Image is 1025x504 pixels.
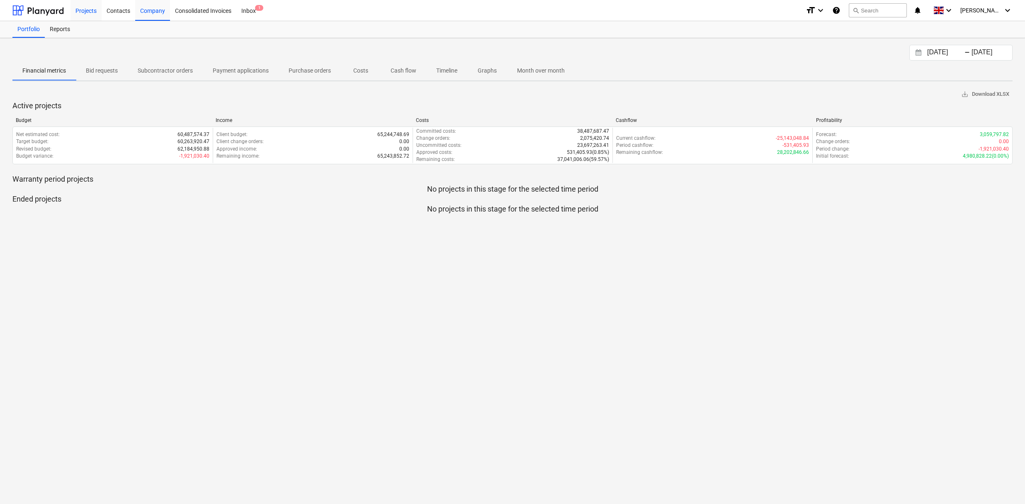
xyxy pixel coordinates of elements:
p: Remaining costs : [416,156,455,163]
p: 4,980,828.22 ( 0.00% ) [963,153,1009,160]
i: format_size [806,5,816,15]
p: -1,921,030.40 [979,146,1009,153]
button: Interact with the calendar and add the check-in date for your trip. [911,48,925,58]
p: Period cashflow : [616,142,653,149]
p: 0.00 [999,138,1009,145]
p: Approved income : [216,146,257,153]
i: notifications [913,5,922,15]
p: Remaining cashflow : [616,149,663,156]
p: Costs [351,66,371,75]
p: 60,487,574.37 [177,131,209,138]
div: Budget [16,117,209,123]
p: -1,921,030.40 [179,153,209,160]
i: keyboard_arrow_down [816,5,826,15]
p: 60,263,920.47 [177,138,209,145]
a: Reports [45,21,75,38]
p: Cash flow [391,66,416,75]
p: 3,059,797.82 [980,131,1009,138]
button: Search [849,3,907,17]
p: Remaining income : [216,153,260,160]
p: 2,075,420.74 [580,135,609,142]
span: search [853,7,859,14]
p: Payment applications [213,66,269,75]
p: Financial metrics [22,66,66,75]
p: 0.00 [399,138,409,145]
a: Portfolio [12,21,45,38]
p: Committed costs : [416,128,456,135]
i: keyboard_arrow_down [1003,5,1013,15]
p: Change orders : [816,138,850,145]
p: Purchase orders [289,66,331,75]
p: No projects in this stage for the selected time period [12,204,1013,214]
p: Period change : [816,146,850,153]
iframe: Chat Widget [984,464,1025,504]
p: Active projects [12,101,1013,111]
p: Current cashflow : [616,135,656,142]
p: Bid requests [86,66,118,75]
div: Profitability [816,117,1009,123]
p: 0.00 [399,146,409,153]
p: 38,487,687.47 [577,128,609,135]
p: -25,143,048.84 [776,135,809,142]
div: Costs [416,117,609,123]
p: Uncommitted costs : [416,142,461,149]
p: 65,244,748.69 [377,131,409,138]
p: Approved costs : [416,149,452,156]
p: Graphs [477,66,497,75]
p: 65,243,852.72 [377,153,409,160]
p: Timeline [436,66,457,75]
input: Start Date [925,47,968,58]
input: End Date [970,47,1012,58]
p: Subcontractor orders [138,66,193,75]
span: save_alt [961,90,969,98]
p: No projects in this stage for the selected time period [12,184,1013,194]
p: -531,405.93 [782,142,809,149]
i: Knowledge base [832,5,840,15]
p: Net estimated cost : [16,131,60,138]
p: Initial forecast : [816,153,849,160]
i: keyboard_arrow_down [944,5,954,15]
p: Revised budget : [16,146,51,153]
p: Month over month [517,66,565,75]
p: 23,697,263.41 [577,142,609,149]
div: - [964,50,970,55]
p: Forecast : [816,131,837,138]
div: Income [216,117,409,123]
p: 28,202,846.66 [777,149,809,156]
span: 1 [255,5,263,11]
p: 62,184,950.88 [177,146,209,153]
p: Target budget : [16,138,49,145]
p: 531,405.93 ( 0.85% ) [567,149,609,156]
p: Change orders : [416,135,450,142]
button: Download XLSX [958,88,1013,101]
span: [PERSON_NAME] Zdanaviciene [960,7,1002,14]
p: Client change orders : [216,138,264,145]
p: Ended projects [12,194,1013,204]
div: Cashflow [616,117,809,123]
p: Warranty period projects [12,174,1013,184]
p: 37,041,006.06 ( 59.57% ) [557,156,609,163]
p: Client budget : [216,131,248,138]
span: Download XLSX [961,90,1009,99]
p: Budget variance : [16,153,53,160]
